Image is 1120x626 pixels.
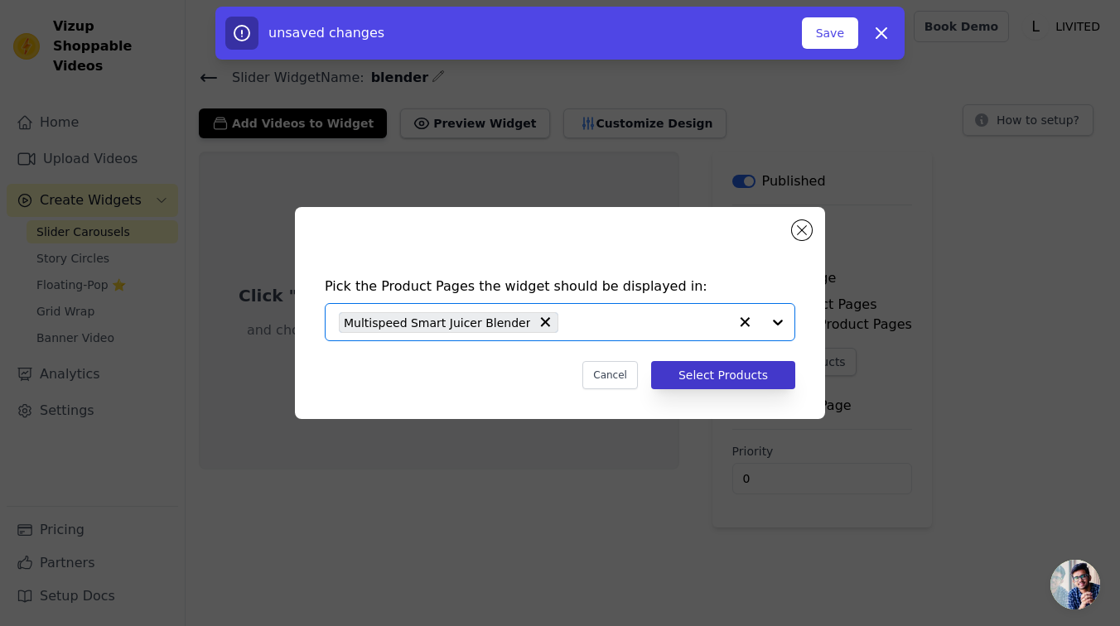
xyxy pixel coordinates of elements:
[792,220,812,240] button: Close modal
[802,17,858,49] button: Save
[325,277,795,296] h4: Pick the Product Pages the widget should be displayed in:
[268,25,384,41] span: unsaved changes
[582,361,638,389] button: Cancel
[344,313,530,332] span: Multispeed Smart Juicer Blender
[651,361,795,389] button: Select Products
[1050,560,1100,609] div: Open chat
